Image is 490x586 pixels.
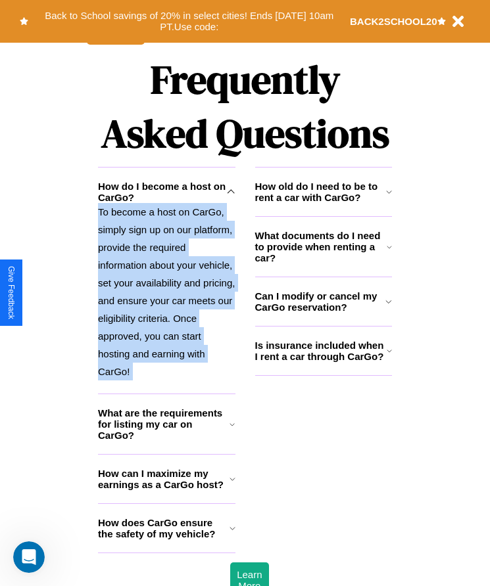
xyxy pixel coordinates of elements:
button: Back to School savings of 20% in select cities! Ends [DATE] 10am PT.Use code: [28,7,350,36]
h3: What documents do I need to provide when renting a car? [255,230,387,263]
h3: How does CarGo ensure the safety of my vehicle? [98,517,230,539]
h3: How do I become a host on CarGo? [98,181,227,203]
b: BACK2SCHOOL20 [350,16,437,27]
h3: Is insurance included when I rent a car through CarGo? [255,340,387,362]
h3: What are the requirements for listing my car on CarGo? [98,407,230,441]
p: To become a host on CarGo, simply sign up on our platform, provide the required information about... [98,203,235,380]
iframe: Intercom live chat [13,541,45,573]
h1: Frequently Asked Questions [98,46,392,167]
h3: Can I modify or cancel my CarGo reservation? [255,290,386,313]
div: Give Feedback [7,266,16,319]
h3: How can I maximize my earnings as a CarGo host? [98,468,230,490]
h3: How old do I need to be to rent a car with CarGo? [255,181,386,203]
